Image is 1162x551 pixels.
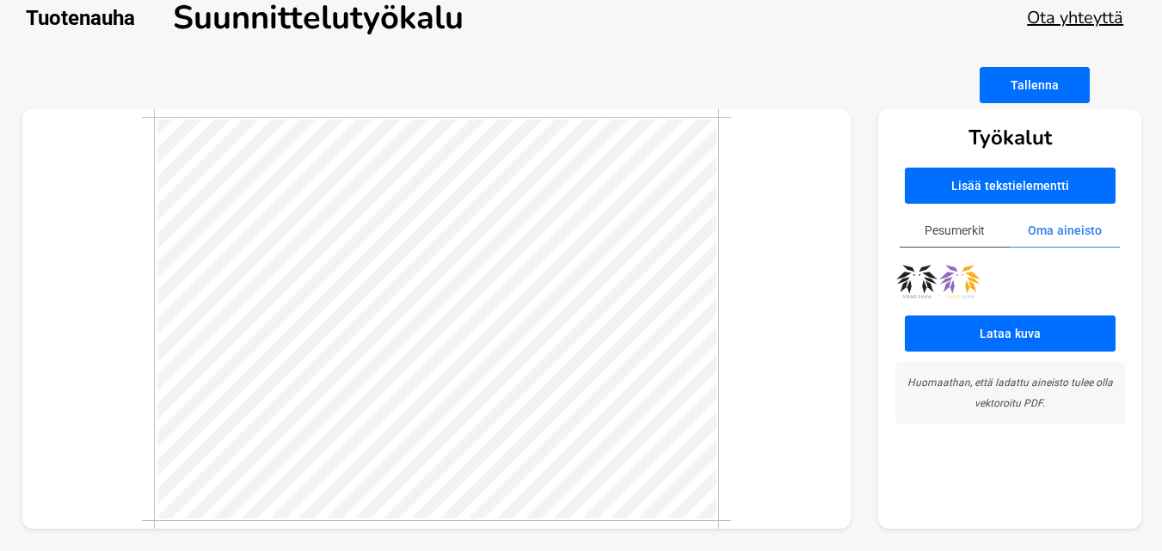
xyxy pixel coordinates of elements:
[895,264,938,298] img: Asset
[1010,214,1120,248] button: Oma aineisto
[938,264,981,298] img: Asset
[905,168,1116,204] button: Lisää tekstielementti
[1027,6,1123,29] a: Ota yhteyttä
[906,372,1115,413] p: Huomaathan, että ladattu aineisto tulee olla vektoroitu PDF.
[968,124,1052,151] h3: Työkalut
[900,214,1010,248] button: Pesumerkit
[980,67,1090,103] button: Tallenna
[905,315,1116,352] button: Lataa kuva
[26,6,135,30] h2: Tuotenauha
